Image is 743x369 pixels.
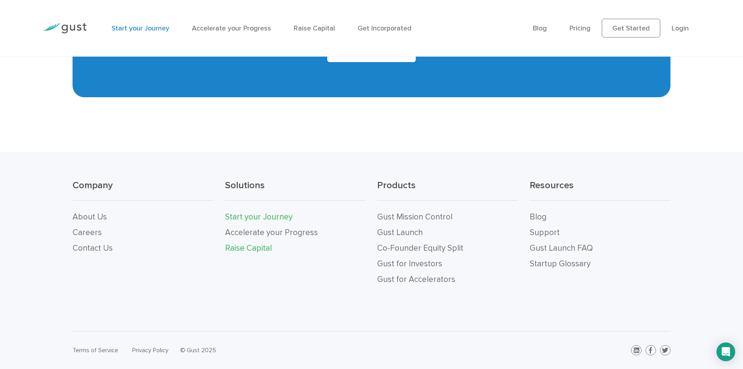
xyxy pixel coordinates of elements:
a: Accelerate your Progress [192,24,271,32]
a: About Us [73,212,107,222]
a: Blog [533,24,547,32]
a: Login [672,24,689,32]
a: Accelerate your Progress [225,228,318,237]
a: Raise Capital [225,243,272,253]
a: Pricing [569,24,590,32]
a: Get Started [602,19,660,37]
h3: Products [377,179,518,201]
a: Start your Journey [112,24,169,32]
a: Start your Journey [225,212,293,222]
div: © Gust 2025 [180,345,365,356]
a: Gust Launch [377,228,423,237]
div: Open Intercom Messenger [716,342,735,361]
a: Gust for Investors [377,259,442,269]
a: Raise Capital [294,24,335,32]
a: Privacy Policy [132,346,168,354]
a: Gust Launch FAQ [530,243,593,253]
a: Terms of Service [73,346,118,354]
h3: Solutions [225,179,366,201]
a: Careers [73,228,102,237]
a: Gust Mission Control [377,212,452,222]
a: Get Incorporated [358,24,411,32]
h3: Resources [530,179,670,201]
img: Gust Logo [43,23,87,34]
a: Co-Founder Equity Split [377,243,463,253]
a: Startup Glossary [530,259,590,269]
a: Support [530,228,560,237]
a: Blog [530,212,546,222]
a: Contact Us [73,243,113,253]
h3: Company [73,179,213,201]
a: Gust for Accelerators [377,275,455,284]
